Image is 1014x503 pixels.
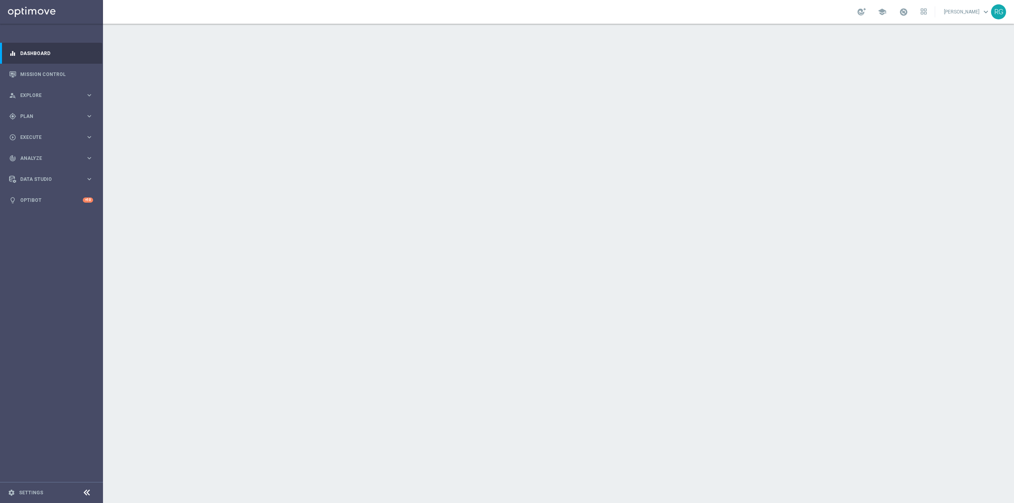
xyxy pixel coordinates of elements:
div: Plan [9,113,86,120]
i: person_search [9,92,16,99]
i: keyboard_arrow_right [86,91,93,99]
button: Data Studio keyboard_arrow_right [9,176,93,182]
button: gps_fixed Plan keyboard_arrow_right [9,113,93,120]
a: Settings [19,490,43,495]
div: Optibot [9,190,93,211]
div: Analyze [9,155,86,162]
div: Mission Control [9,64,93,85]
a: Dashboard [20,43,93,64]
span: school [878,8,886,16]
div: +10 [83,197,93,203]
button: track_changes Analyze keyboard_arrow_right [9,155,93,161]
span: Analyze [20,156,86,161]
a: Optibot [20,190,83,211]
span: Explore [20,93,86,98]
i: gps_fixed [9,113,16,120]
div: Data Studio [9,176,86,183]
i: lightbulb [9,197,16,204]
i: keyboard_arrow_right [86,175,93,183]
span: Data Studio [20,177,86,182]
i: play_circle_outline [9,134,16,141]
i: settings [8,489,15,496]
span: Plan [20,114,86,119]
button: equalizer Dashboard [9,50,93,57]
div: Explore [9,92,86,99]
i: keyboard_arrow_right [86,112,93,120]
i: keyboard_arrow_right [86,133,93,141]
a: Mission Control [20,64,93,85]
div: Dashboard [9,43,93,64]
a: [PERSON_NAME]keyboard_arrow_down [943,6,991,18]
button: lightbulb Optibot +10 [9,197,93,203]
div: RG [991,4,1006,19]
i: equalizer [9,50,16,57]
button: play_circle_outline Execute keyboard_arrow_right [9,134,93,140]
div: Execute [9,134,86,141]
i: keyboard_arrow_right [86,154,93,162]
button: person_search Explore keyboard_arrow_right [9,92,93,99]
span: keyboard_arrow_down [982,8,990,16]
button: Mission Control [9,71,93,78]
i: track_changes [9,155,16,162]
span: Execute [20,135,86,140]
